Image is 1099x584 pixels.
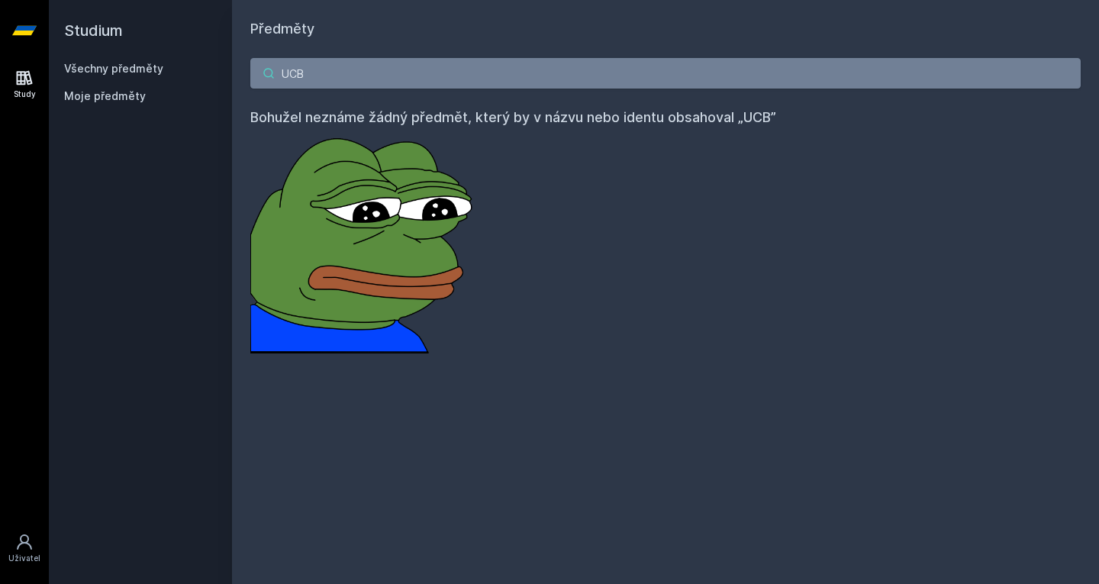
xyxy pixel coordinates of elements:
[64,62,163,75] a: Všechny předměty
[3,525,46,572] a: Uživatel
[250,107,1081,128] h4: Bohužel neznáme žádný předmět, který by v názvu nebo identu obsahoval „UCB”
[250,58,1081,89] input: Název nebo ident předmětu…
[3,61,46,108] a: Study
[250,18,1081,40] h1: Předměty
[14,89,36,100] div: Study
[8,553,40,564] div: Uživatel
[64,89,146,104] span: Moje předměty
[250,128,479,353] img: error_picture.png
